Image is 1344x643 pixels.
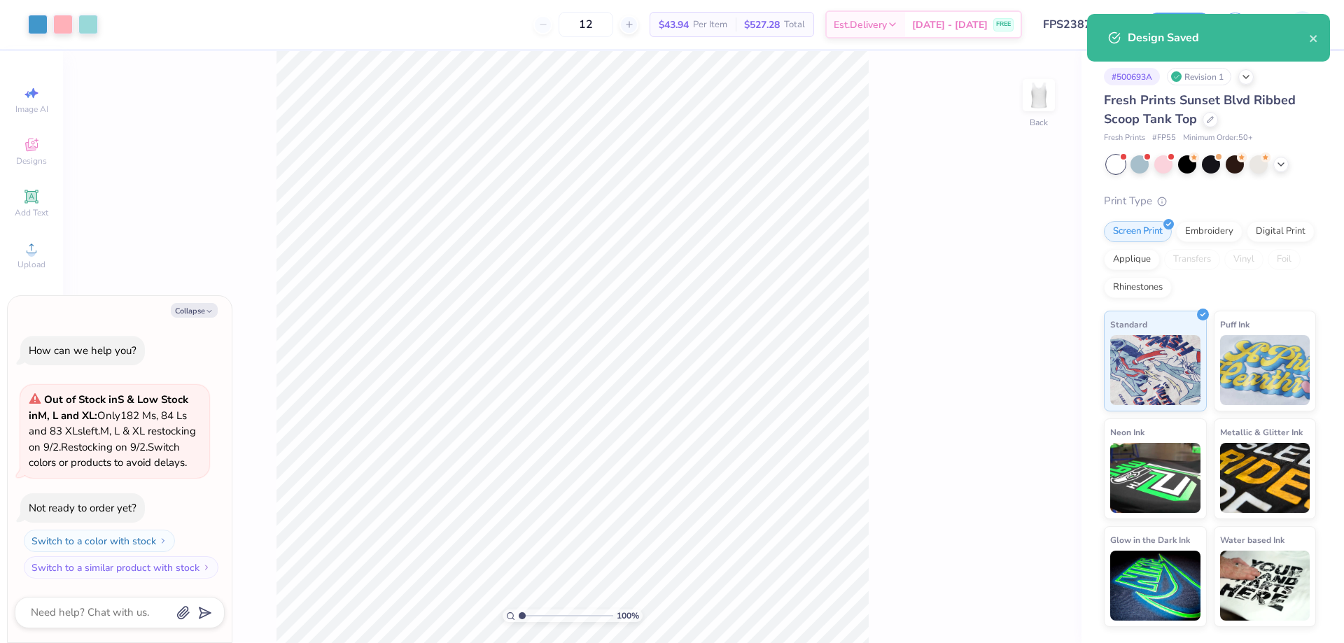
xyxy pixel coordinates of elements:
span: 100 % [617,609,639,622]
span: [DATE] - [DATE] [912,17,988,32]
strong: & Low Stock in M, L and XL : [29,393,188,423]
span: Add Text [15,207,48,218]
div: Not ready to order yet? [29,501,136,515]
input: Untitled Design [1032,10,1135,38]
strong: Out of Stock in S [44,393,127,407]
span: Upload [17,259,45,270]
div: How can we help you? [29,344,136,358]
input: – – [559,12,613,37]
span: Only 182 Ms, 84 Ls and 83 XLs left. M, L & XL restocking on 9/2. Restocking on 9/2. Switch colors... [29,393,196,469]
button: close [1309,29,1319,46]
span: $43.94 [659,17,689,32]
div: Design Saved [1128,29,1309,46]
button: Collapse [171,303,218,318]
button: Switch to a similar product with stock [24,556,218,579]
span: Per Item [693,17,727,32]
span: Total [784,17,805,32]
img: Switch to a similar product with stock [202,563,211,572]
span: FREE [996,20,1011,29]
span: Designs [16,155,47,167]
button: Switch to a color with stock [24,530,175,552]
span: Est. Delivery [834,17,887,32]
span: $527.28 [744,17,780,32]
span: Image AI [15,104,48,115]
img: Switch to a color with stock [159,537,167,545]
